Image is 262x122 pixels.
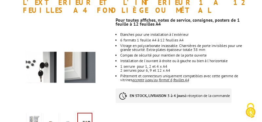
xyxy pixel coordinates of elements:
[116,17,240,27] strong: Pour toutes affiches, notes de service, consignes, posters de 1 feuille à 12 feuilles A4
[239,100,262,122] button: Cookies (fenêtre modale)
[120,64,249,72] li: 1 serrure pour 1, 2 et 4 x A4 2 serrures pour 6, 9 et 12 x A4
[116,88,232,103] p: à réception de la commande
[120,38,249,42] li: 6 formats 1 feuille A4 à 12 feuilles A4
[132,77,189,82] em: accepte jusqu'au format 6 feuilles A4
[120,53,249,57] li: Compas de sécurité pour maintien de la porte ouverte
[242,102,259,119] img: Cookies (fenêtre modale)
[120,33,249,37] p: Etanches pour une installation à l'extérieur
[120,44,249,52] li: Vitrage en polycarbonate incassable. Charnières de porte invisibles pour une grande sécurité. Ext...
[130,93,185,98] strong: EN STOCK, LIVRAISON 3 à 4 jours
[120,74,249,82] li: Piètement et connecteurs uniquement compatibles avec cette gamme de vitrines
[120,59,249,63] li: Installation de l'ouvrant à droite ou à gauche ou bien à l'horizontale
[13,17,106,110] img: 214510_214511_3.jpg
